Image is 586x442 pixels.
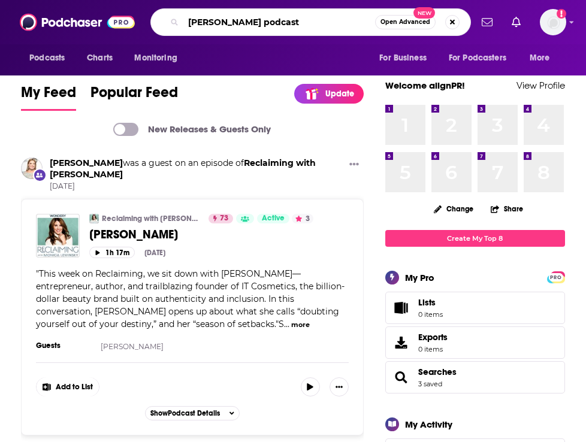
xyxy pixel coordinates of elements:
span: More [530,50,550,66]
span: 0 items [418,345,448,353]
span: Lists [418,297,436,308]
span: Add to List [56,383,93,392]
span: Monitoring [134,50,177,66]
a: Create My Top 8 [385,230,565,246]
button: more [291,320,310,330]
span: Lists [418,297,443,308]
button: Share [490,197,524,220]
button: open menu [21,47,80,69]
button: ShowPodcast Details [145,406,240,420]
div: Search podcasts, credits, & more... [150,8,471,36]
img: Reclaiming with Monica Lewinsky [89,214,99,223]
span: For Podcasters [449,50,506,66]
button: Show More Button [330,377,349,396]
a: Charts [79,47,120,69]
div: New Appearance [33,168,46,181]
span: Lists [389,299,413,316]
a: Show notifications dropdown [477,12,497,32]
a: Update [294,84,364,104]
span: For Business [379,50,427,66]
div: My Activity [405,419,452,430]
div: My Pro [405,272,434,283]
a: [PERSON_NAME] [101,342,164,351]
span: [DATE] [50,181,344,192]
button: 1h 17m [89,247,135,258]
span: New [413,7,435,19]
svg: Add a profile image [557,9,566,19]
button: 3 [292,214,313,223]
a: View Profile [516,80,565,91]
span: This week on Reclaiming, we sit down with [PERSON_NAME]—entrepreneur, author, and trailblazing fo... [36,268,345,329]
span: " [36,268,345,329]
span: Logged in as alignPR [540,9,566,35]
a: [PERSON_NAME] [89,227,348,242]
h3: was a guest on an episode of [50,158,344,180]
a: Reclaiming with [PERSON_NAME] [102,214,201,223]
a: Searches [389,369,413,386]
a: 3 saved [418,380,442,388]
img: Jamie Kern Lima [21,158,43,179]
span: 0 items [418,310,443,319]
img: Jaime Kern Lima [36,214,80,258]
span: Popular Feed [90,83,178,108]
span: Exports [389,334,413,351]
span: Exports [418,332,448,343]
a: Jamie Kern Lima [50,158,123,168]
span: My Feed [21,83,76,108]
button: open menu [371,47,442,69]
span: ... [284,319,289,329]
button: Change [427,201,481,216]
a: New Releases & Guests Only [113,123,271,136]
a: Exports [385,326,565,359]
span: Podcasts [29,50,65,66]
button: open menu [521,47,565,69]
h3: Guests [36,341,90,350]
p: Update [325,89,354,99]
img: Podchaser - Follow, Share and Rate Podcasts [20,11,135,34]
button: Open AdvancedNew [375,15,436,29]
button: open menu [441,47,524,69]
span: Open Advanced [380,19,430,25]
span: Show Podcast Details [150,409,220,417]
a: 73 [209,214,233,223]
img: User Profile [540,9,566,35]
a: Welcome alignPR! [385,80,465,91]
span: [PERSON_NAME] [89,227,178,242]
input: Search podcasts, credits, & more... [183,13,375,32]
button: Show More Button [345,158,364,172]
a: My Feed [21,83,76,111]
span: Charts [87,50,113,66]
button: Show profile menu [540,9,566,35]
div: [DATE] [144,249,165,257]
a: Active [257,214,289,223]
span: Searches [385,361,565,393]
button: open menu [126,47,192,69]
a: PRO [549,272,563,281]
a: Searches [418,367,457,377]
a: Lists [385,292,565,324]
button: Show More Button [37,377,99,396]
a: Popular Feed [90,83,178,111]
a: Reclaiming with Monica Lewinsky [50,158,316,180]
span: Active [262,213,285,225]
a: Show notifications dropdown [507,12,525,32]
span: 73 [220,213,228,225]
span: PRO [549,273,563,282]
